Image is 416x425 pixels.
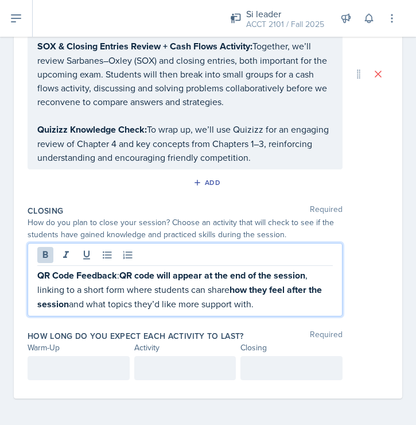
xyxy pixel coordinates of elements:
p: Together, we’ll review Sarbanes–Oxley (SOX) and closing entries, both important for the upcoming ... [37,39,333,109]
div: Add [196,178,220,187]
div: Closing [240,342,343,354]
strong: QR code will appear at the end of the session [119,269,305,282]
div: Si leader [246,7,324,21]
strong: QR Code Feedback [37,269,117,282]
div: How do you plan to close your session? Choose an activity that will check to see if the students ... [28,217,343,241]
span: Required [310,205,343,217]
div: ACCT 2101 / Fall 2025 [246,18,324,30]
strong: SOX & Closing Entries Review + Cash Flows Activity: [37,40,252,53]
strong: Quizizz Knowledge Check: [37,123,147,136]
div: Activity [134,342,236,354]
label: How long do you expect each activity to last? [28,330,244,342]
p: To wrap up, we’ll use Quizizz for an engaging review of Chapter 4 and key concepts from Chapters ... [37,122,333,164]
label: Closing [28,205,63,217]
p: : , linking to a short form where students can share and what topics they’d like more support with. [37,268,333,311]
div: Warm-Up [28,342,130,354]
button: Add [189,174,227,191]
span: Required [310,330,343,342]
